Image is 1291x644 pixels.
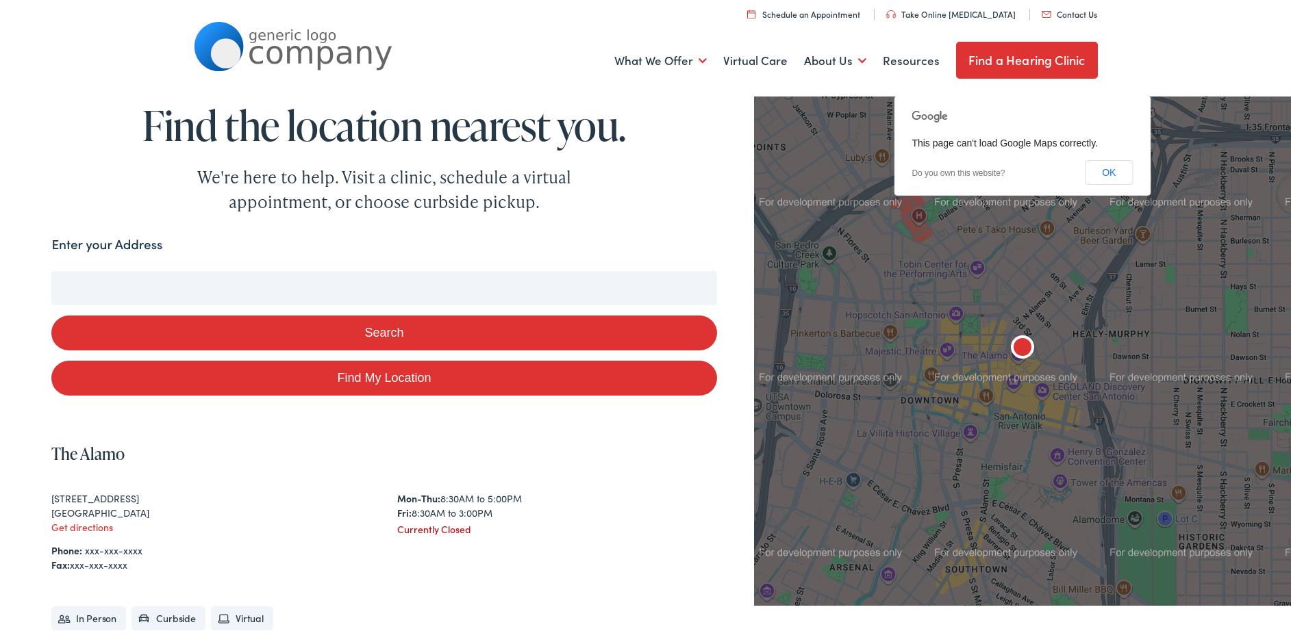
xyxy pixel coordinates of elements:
div: 8:30AM to 5:00PM 8:30AM to 3:00PM [397,491,716,520]
strong: Fri: [397,506,412,519]
img: utility icon [1042,11,1051,18]
a: Contact Us [1042,8,1097,20]
label: Enter your Address [51,235,162,255]
div: The Alamo [1006,333,1039,365]
a: Schedule an Appointment [747,8,860,20]
a: About Us [804,36,866,86]
button: OK [1085,160,1133,185]
input: Enter your address or zip code [51,271,716,305]
img: utility icon [747,10,755,18]
div: We're here to help. Visit a clinic, schedule a virtual appointment, or choose curbside pickup. [165,165,603,214]
button: Search [51,315,716,350]
li: In Person [51,606,126,630]
h1: Find the location nearest you. [51,103,716,148]
div: Currently Closed [397,522,716,537]
a: xxx-xxx-xxxx [85,543,142,557]
a: Do you own this website? [912,168,1005,178]
a: Find a Hearing Clinic [956,42,1098,79]
strong: Fax: [51,558,70,571]
strong: Mon-Thu: [397,491,440,505]
img: utility icon [886,10,896,18]
a: The Alamo [51,442,125,465]
a: Get directions [51,520,113,534]
a: Find My Location [51,361,716,396]
li: Curbside [131,606,205,630]
div: [STREET_ADDRESS] [51,491,371,506]
a: Take Online [MEDICAL_DATA] [886,8,1016,20]
li: Virtual [211,606,273,630]
strong: Phone: [51,543,82,557]
span: This page can't load Google Maps correctly. [912,138,1098,149]
div: xxx-xxx-xxxx [51,558,716,572]
div: [GEOGRAPHIC_DATA] [51,506,371,520]
a: Virtual Care [723,36,788,86]
a: What We Offer [614,36,707,86]
a: Resources [883,36,940,86]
